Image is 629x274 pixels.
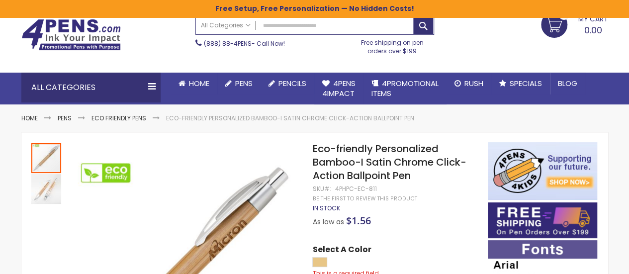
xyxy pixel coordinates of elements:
[31,142,62,173] div: Eco-friendly Personalized Bamboo-I Satin Chrome Click-Action Ballpoint Pen
[491,73,550,94] a: Specials
[21,114,38,122] a: Home
[278,78,306,89] span: Pencils
[335,185,376,193] div: 4PHPC-EC-811
[21,19,121,51] img: 4Pens Custom Pens and Promotional Products
[550,73,585,94] a: Blog
[204,39,252,48] a: (888) 88-4PENS
[217,73,261,94] a: Pens
[58,114,72,122] a: Pens
[488,142,597,200] img: 4pens 4 kids
[235,78,253,89] span: Pens
[312,244,371,258] span: Select A Color
[312,184,331,193] strong: SKU
[166,114,414,122] li: Eco-friendly Personalized Bamboo-I Satin Chrome Click-Action Ballpoint Pen
[171,73,217,94] a: Home
[312,204,340,212] div: Availability
[464,78,483,89] span: Rush
[312,257,327,267] div: Bamboo
[488,202,597,238] img: Free shipping on orders over $199
[201,21,251,29] span: All Categories
[21,73,161,102] div: All Categories
[314,73,363,105] a: 4Pens4impact
[31,173,61,204] div: Eco-friendly Personalized Bamboo-I Satin Chrome Click-Action Ballpoint Pen
[189,78,209,89] span: Home
[584,24,602,36] span: 0.00
[196,17,256,33] a: All Categories
[346,214,370,227] span: $1.56
[447,73,491,94] a: Rush
[312,195,417,202] a: Be the first to review this product
[261,73,314,94] a: Pencils
[541,11,608,36] a: 0.00 0
[510,78,542,89] span: Specials
[558,78,577,89] span: Blog
[312,217,344,227] span: As low as
[312,204,340,212] span: In stock
[31,174,61,204] img: Eco-friendly Personalized Bamboo-I Satin Chrome Click-Action Ballpoint Pen
[322,78,356,98] span: 4Pens 4impact
[351,35,434,55] div: Free shipping on pen orders over $199
[363,73,447,105] a: 4PROMOTIONALITEMS
[371,78,439,98] span: 4PROMOTIONAL ITEMS
[91,114,146,122] a: Eco Friendly Pens
[204,39,285,48] span: - Call Now!
[312,142,466,183] span: Eco-friendly Personalized Bamboo-I Satin Chrome Click-Action Ballpoint Pen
